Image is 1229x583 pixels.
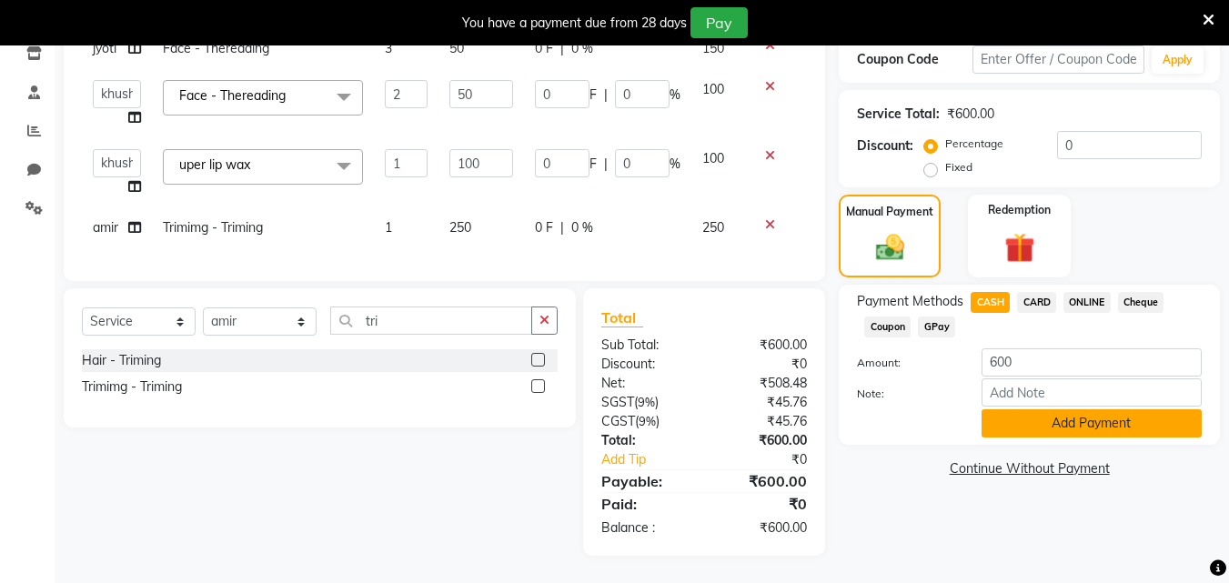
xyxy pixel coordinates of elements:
div: Balance : [588,518,704,538]
div: Discount: [857,136,913,156]
div: ₹45.76 [704,393,821,412]
a: Continue Without Payment [842,459,1216,478]
span: 9% [639,414,656,428]
button: Apply [1152,46,1204,74]
div: Hair - Triming [82,351,161,370]
div: ₹600.00 [704,431,821,450]
span: Trimimg - Triming [163,219,263,236]
span: Total [601,308,643,327]
div: ₹45.76 [704,412,821,431]
div: Service Total: [857,105,940,124]
div: ₹600.00 [704,518,821,538]
div: Net: [588,374,704,393]
span: Face - Thereading [163,40,269,56]
label: Fixed [945,159,972,176]
span: 250 [449,219,471,236]
span: uper lip wax [179,156,250,173]
div: Coupon Code [857,50,972,69]
div: ₹600.00 [704,336,821,355]
span: 0 % [571,39,593,58]
span: 100 [702,81,724,97]
span: Payment Methods [857,292,963,311]
span: 3 [385,40,392,56]
span: % [670,85,680,105]
span: 1 [385,219,392,236]
span: 0 F [535,218,553,237]
span: 150 [702,40,724,56]
span: 9% [638,395,655,409]
span: F [589,85,597,105]
span: amir [93,219,118,236]
span: 50 [449,40,464,56]
div: ₹0 [724,450,821,469]
div: Sub Total: [588,336,704,355]
span: | [560,218,564,237]
span: | [604,85,608,105]
span: 100 [702,150,724,166]
label: Manual Payment [846,204,933,220]
a: x [286,87,294,104]
span: Face - Thereading [179,87,286,104]
div: ₹508.48 [704,374,821,393]
input: Amount [982,348,1202,377]
div: ₹600.00 [704,470,821,492]
input: Search or Scan [330,307,532,335]
span: CASH [971,292,1010,313]
span: F [589,155,597,174]
div: ₹600.00 [947,105,994,124]
label: Note: [843,386,967,402]
span: 0 F [535,39,553,58]
span: Coupon [864,317,911,337]
label: Amount: [843,355,967,371]
div: Paid: [588,493,704,515]
div: Discount: [588,355,704,374]
span: 0 % [571,218,593,237]
div: You have a payment due from 28 days [462,14,687,33]
span: | [604,155,608,174]
input: Add Note [982,378,1202,407]
span: | [560,39,564,58]
div: Trimimg - Triming [82,377,182,397]
button: Add Payment [982,409,1202,437]
span: Cheque [1118,292,1164,313]
div: ( ) [588,412,704,431]
div: Total: [588,431,704,450]
div: ( ) [588,393,704,412]
a: x [250,156,258,173]
span: CARD [1017,292,1056,313]
label: Redemption [988,202,1051,218]
span: SGST [601,394,634,410]
div: ₹0 [704,355,821,374]
a: Add Tip [588,450,723,469]
span: CGST [601,413,635,429]
span: ONLINE [1063,292,1111,313]
button: Pay [690,7,748,38]
span: 250 [702,219,724,236]
span: GPay [918,317,955,337]
img: _cash.svg [867,231,913,264]
span: jyoti [93,40,116,56]
div: Payable: [588,470,704,492]
label: Percentage [945,136,1003,152]
div: ₹0 [704,493,821,515]
span: % [670,155,680,174]
img: _gift.svg [995,229,1044,266]
input: Enter Offer / Coupon Code [972,45,1144,74]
